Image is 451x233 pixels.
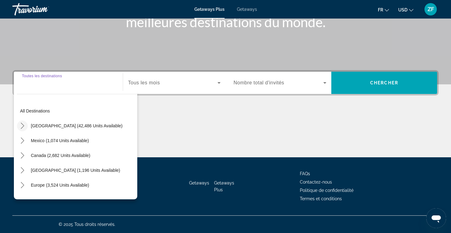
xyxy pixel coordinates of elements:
[237,7,257,12] a: Getaways
[14,91,137,199] div: Destination options
[59,222,115,227] span: © 2025 Tous droits réservés.
[428,6,434,12] span: ZF
[31,138,89,143] span: Mexico (1,074 units available)
[17,105,137,116] button: Select destination: All destinations
[17,150,28,161] button: Toggle Canada (2,682 units available) submenu
[31,153,90,158] span: Canada (2,682 units available)
[17,195,28,205] button: Toggle Australia (253 units available) submenu
[22,79,115,87] input: Select destination
[234,80,284,85] span: Nombre total d'invités
[128,80,160,85] span: Tous les mois
[28,135,92,146] button: Select destination: Mexico (1,074 units available)
[378,5,389,14] button: Change language
[17,165,28,176] button: Toggle Caribbean & Atlantic Islands (1,196 units available) submenu
[331,72,437,94] button: Search
[28,150,93,161] button: Select destination: Canada (2,682 units available)
[300,180,332,184] a: Contactez-nous
[31,123,122,128] span: [GEOGRAPHIC_DATA] (42,486 units available)
[398,7,408,12] span: USD
[300,196,342,201] a: Termes et conditions
[28,165,123,176] button: Select destination: Caribbean & Atlantic Islands (1,196 units available)
[17,121,28,131] button: Toggle United States (42,486 units available) submenu
[17,180,28,191] button: Toggle Europe (3,524 units available) submenu
[22,74,62,78] span: Toutes les destinations
[28,194,92,205] button: Select destination: Australia (253 units available)
[28,120,126,131] button: Select destination: United States (42,486 units available)
[12,1,74,17] a: Travorium
[370,80,398,85] span: Chercher
[300,171,310,176] a: FAQs
[31,183,89,188] span: Europe (3,524 units available)
[28,180,92,191] button: Select destination: Europe (3,524 units available)
[31,168,120,173] span: [GEOGRAPHIC_DATA] (1,196 units available)
[17,135,28,146] button: Toggle Mexico (1,074 units available) submenu
[423,3,439,16] button: User Menu
[214,180,234,192] a: Getaways Plus
[20,108,50,113] span: All destinations
[378,7,383,12] span: fr
[14,72,437,94] div: Search widget
[426,208,446,228] iframe: Bouton de lancement de la fenêtre de messagerie
[189,180,209,185] a: Getaways
[194,7,225,12] a: Getaways Plus
[300,188,354,193] a: Politique de confidentialité
[398,5,413,14] button: Change currency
